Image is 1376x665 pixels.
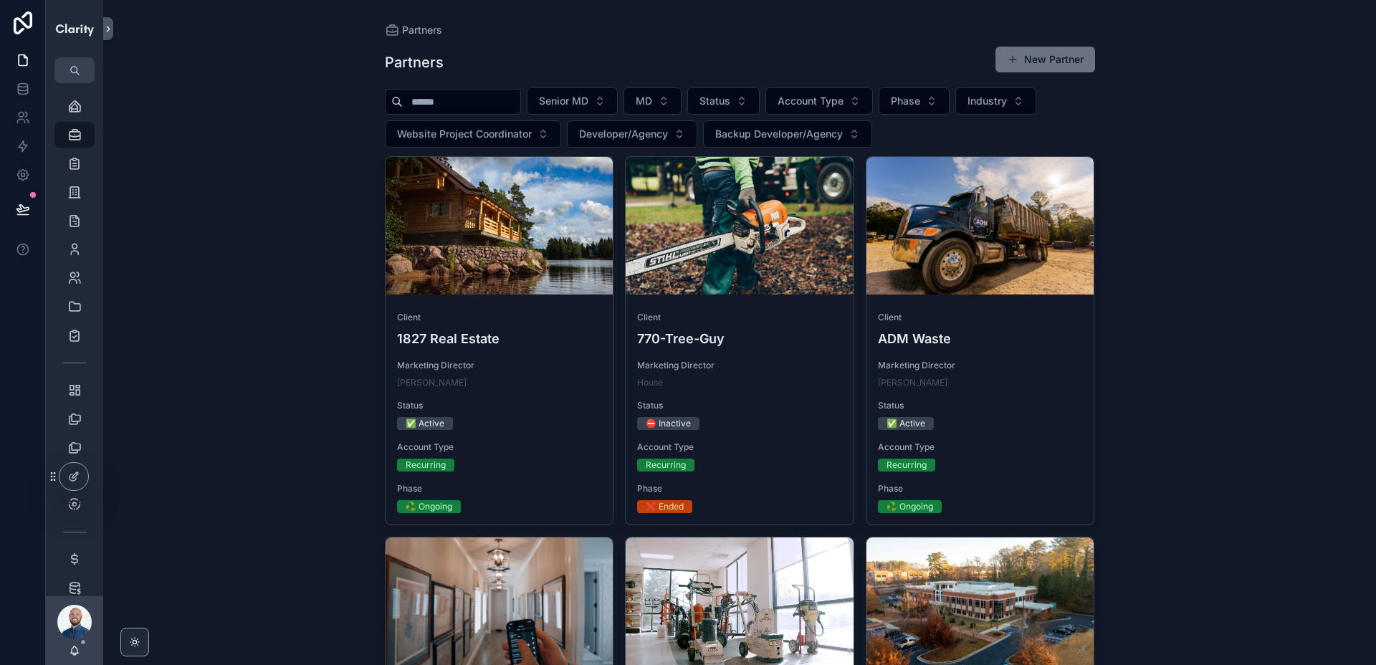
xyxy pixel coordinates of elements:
[386,157,613,295] div: 1827.webp
[527,87,618,115] button: Select Button
[636,94,652,108] span: MD
[879,87,950,115] button: Select Button
[397,360,602,371] span: Marketing Director
[866,156,1095,525] a: ClientADM WasteMarketing Director[PERSON_NAME]Status✅ ActiveAccount TypeRecurringPhase♻️ Ongoing
[406,500,452,513] div: ♻️ Ongoing
[46,83,103,596] div: scrollable content
[715,127,843,141] span: Backup Developer/Agency
[637,329,842,348] h4: 770-Tree-Guy
[866,157,1094,295] div: adm-Cropped.webp
[397,127,532,141] span: Website Project Coordinator
[887,459,927,472] div: Recurring
[385,156,614,525] a: Client1827 Real EstateMarketing Director[PERSON_NAME]Status✅ ActiveAccount TypeRecurringPhase♻️ O...
[539,94,588,108] span: Senior MD
[887,417,925,430] div: ✅ Active
[878,483,1083,494] span: Phase
[646,459,686,472] div: Recurring
[626,157,854,295] div: 770-Cropped.webp
[579,127,668,141] span: Developer/Agency
[385,23,442,37] a: Partners
[687,87,760,115] button: Select Button
[397,329,602,348] h4: 1827 Real Estate
[397,483,602,494] span: Phase
[878,377,947,388] a: [PERSON_NAME]
[891,94,920,108] span: Phase
[397,441,602,453] span: Account Type
[397,377,467,388] a: [PERSON_NAME]
[637,400,842,411] span: Status
[699,94,730,108] span: Status
[646,500,684,513] div: ❌ Ended
[402,23,442,37] span: Partners
[54,17,95,40] img: App logo
[887,500,933,513] div: ♻️ Ongoing
[385,120,561,148] button: Select Button
[878,329,1083,348] h4: ADM Waste
[703,120,872,148] button: Select Button
[637,377,663,388] a: House
[646,417,691,430] div: ⛔ Inactive
[955,87,1036,115] button: Select Button
[406,417,444,430] div: ✅ Active
[623,87,682,115] button: Select Button
[967,94,1007,108] span: Industry
[878,360,1083,371] span: Marketing Director
[397,312,602,323] span: Client
[637,483,842,494] span: Phase
[995,47,1095,72] button: New Partner
[625,156,854,525] a: Client770-Tree-GuyMarketing DirectorHouseStatus⛔ InactiveAccount TypeRecurringPhase❌ Ended
[878,312,1083,323] span: Client
[878,441,1083,453] span: Account Type
[637,312,842,323] span: Client
[637,441,842,453] span: Account Type
[878,400,1083,411] span: Status
[397,400,602,411] span: Status
[406,459,446,472] div: Recurring
[637,360,842,371] span: Marketing Director
[567,120,697,148] button: Select Button
[778,94,844,108] span: Account Type
[765,87,873,115] button: Select Button
[385,52,444,72] h1: Partners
